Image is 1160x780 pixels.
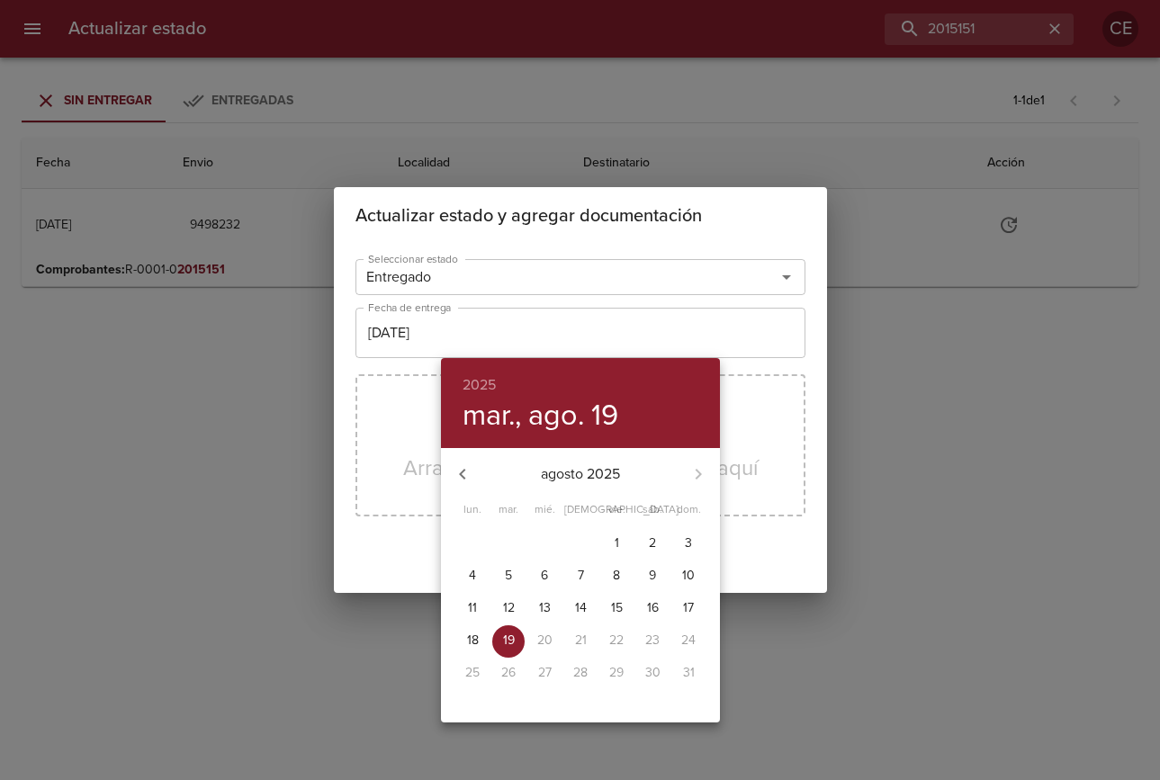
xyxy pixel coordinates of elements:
p: 14 [575,599,587,617]
button: 2 [636,528,669,560]
button: 1 [600,528,633,560]
button: 7 [564,560,597,593]
p: 2 [649,534,656,552]
button: 11 [456,593,489,625]
button: 10 [672,560,705,593]
p: 11 [468,599,477,617]
span: [DEMOGRAPHIC_DATA]. [564,501,597,519]
span: mié. [528,501,561,519]
span: dom. [672,501,705,519]
p: 18 [467,632,479,650]
button: 6 [528,560,561,593]
p: 3 [685,534,692,552]
button: 19 [492,625,525,658]
p: 10 [682,567,695,585]
p: 5 [505,567,512,585]
button: 8 [600,560,633,593]
p: 17 [683,599,694,617]
button: 2025 [463,372,496,398]
p: agosto 2025 [484,463,677,485]
button: 9 [636,560,669,593]
p: 12 [503,599,515,617]
span: sáb. [636,501,669,519]
span: mar. [492,501,525,519]
p: 13 [539,599,551,617]
p: 4 [469,567,476,585]
button: 17 [672,593,705,625]
p: 16 [647,599,659,617]
button: 16 [636,593,669,625]
button: 13 [528,593,561,625]
button: 12 [492,593,525,625]
button: 14 [564,593,597,625]
p: 1 [615,534,619,552]
p: 9 [649,567,656,585]
p: 15 [611,599,623,617]
button: 3 [672,528,705,560]
span: lun. [456,501,489,519]
button: 5 [492,560,525,593]
button: mar., ago. 19 [463,398,618,434]
p: 8 [613,567,620,585]
p: 19 [503,632,515,650]
button: 4 [456,560,489,593]
button: 18 [456,625,489,658]
p: 6 [541,567,548,585]
span: vie. [600,501,633,519]
p: 7 [578,567,584,585]
button: 15 [600,593,633,625]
